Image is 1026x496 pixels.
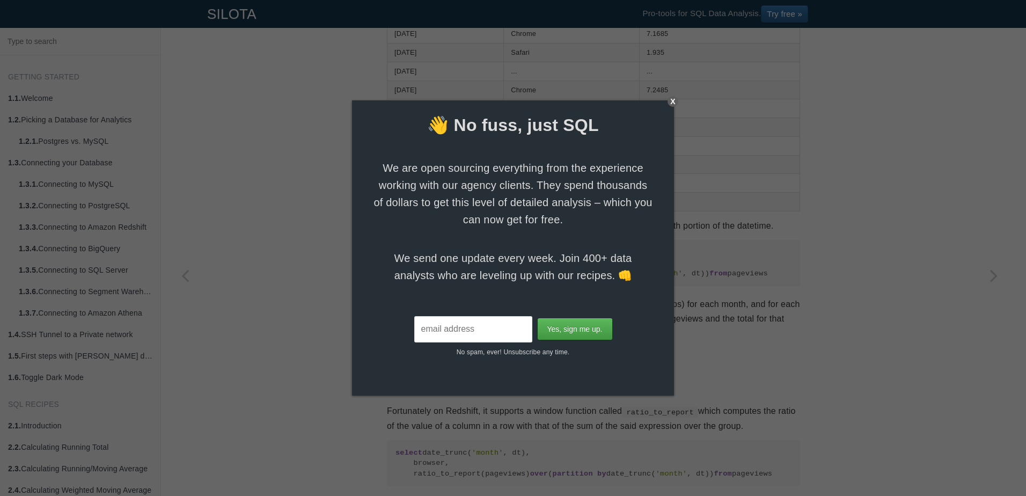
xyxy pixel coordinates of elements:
[373,159,653,228] span: We are open sourcing everything from the experience working with our agency clients. They spend t...
[668,96,678,107] div: X
[373,250,653,284] span: We send one update every week. Join 400+ data analysts who are leveling up with our recipes. 👊
[352,113,674,138] span: 👋 No fuss, just SQL
[352,342,674,357] p: No spam, ever! Unsubscribe any time.
[538,318,612,340] input: Yes, sign me up.
[414,316,532,342] input: email address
